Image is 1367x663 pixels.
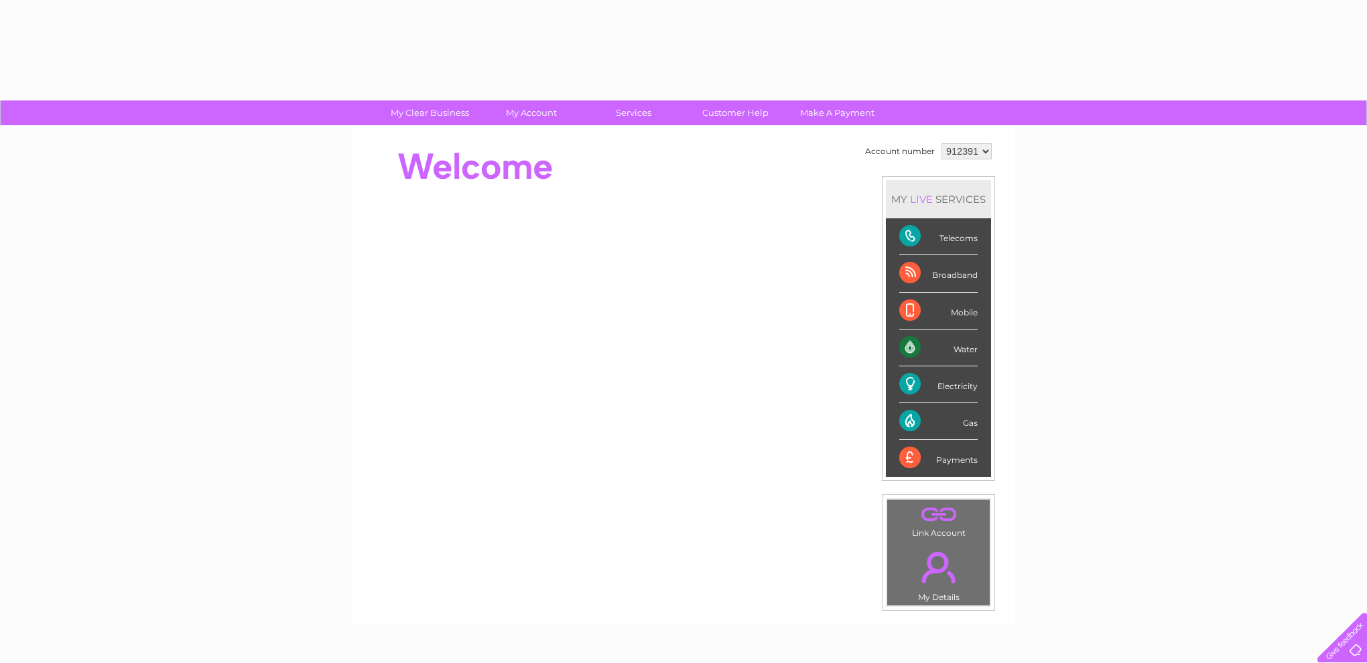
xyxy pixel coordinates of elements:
[899,440,978,476] div: Payments
[891,503,986,526] a: .
[899,293,978,329] div: Mobile
[899,329,978,366] div: Water
[887,499,990,541] td: Link Account
[907,193,935,206] div: LIVE
[899,403,978,440] div: Gas
[899,366,978,403] div: Electricity
[899,218,978,255] div: Telecoms
[887,540,990,606] td: My Details
[891,544,986,591] a: .
[886,180,991,218] div: MY SERVICES
[862,140,938,163] td: Account number
[680,100,791,125] a: Customer Help
[476,100,587,125] a: My Account
[899,255,978,292] div: Broadband
[375,100,485,125] a: My Clear Business
[782,100,893,125] a: Make A Payment
[578,100,689,125] a: Services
